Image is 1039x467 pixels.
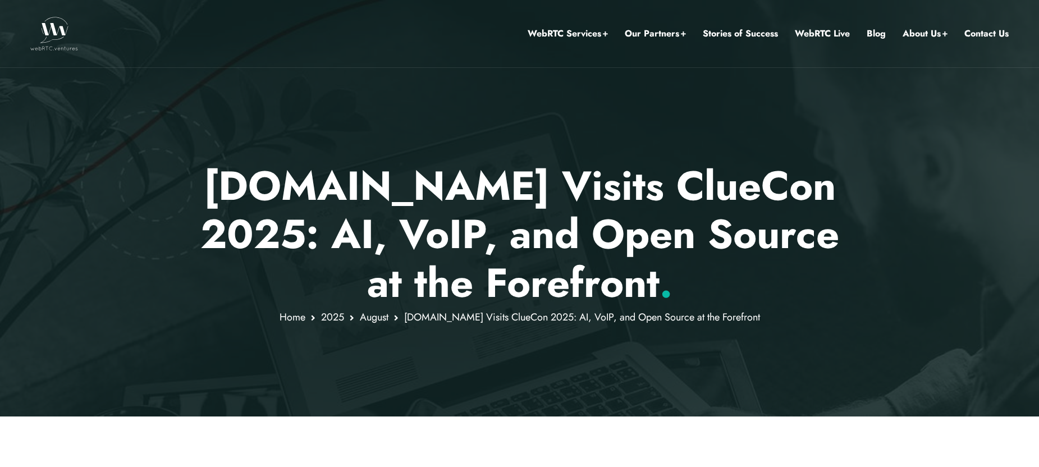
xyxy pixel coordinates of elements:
a: 2025 [321,310,344,324]
img: WebRTC.ventures [30,17,78,51]
a: WebRTC Live [795,26,850,41]
a: Blog [867,26,886,41]
a: About Us [903,26,948,41]
a: August [360,310,388,324]
a: Stories of Success [703,26,778,41]
p: [DOMAIN_NAME] Visits ClueCon 2025: AI, VoIP, and Open Source at the Forefront [191,162,848,307]
span: [DOMAIN_NAME] Visits ClueCon 2025: AI, VoIP, and Open Source at the Forefront [404,310,760,324]
a: Contact Us [964,26,1009,41]
span: . [660,254,672,312]
a: Home [280,310,305,324]
a: Our Partners [625,26,686,41]
a: WebRTC Services [528,26,608,41]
